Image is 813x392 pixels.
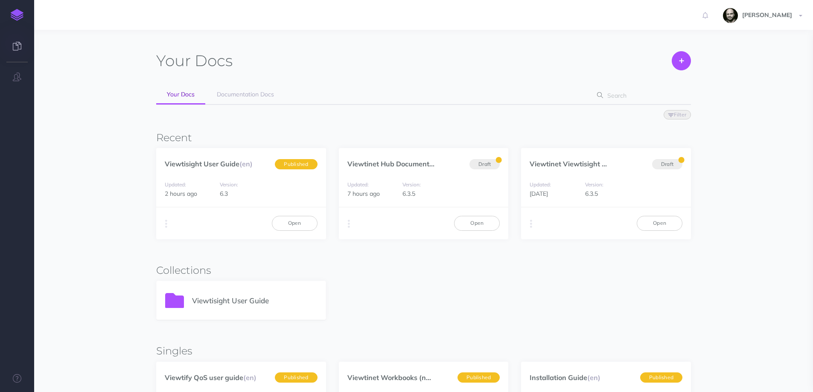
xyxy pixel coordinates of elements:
[11,9,23,21] img: logo-mark.svg
[165,218,167,230] i: More actions
[239,160,253,168] span: (en)
[156,265,691,276] h3: Collections
[165,160,253,168] a: Viewtisight User Guide(en)
[156,346,691,357] h3: Singles
[530,181,551,188] small: Updated:
[220,181,238,188] small: Version:
[165,190,197,197] span: 2 hours ago
[348,218,350,230] i: More actions
[454,216,500,230] a: Open
[165,181,186,188] small: Updated:
[530,190,548,197] span: [DATE]
[272,216,318,230] a: Open
[220,190,228,197] span: 6.3
[585,181,603,188] small: Version:
[402,181,421,188] small: Version:
[347,160,434,168] a: Viewtinet Hub Document...
[664,110,691,119] button: Filter
[738,11,796,19] span: [PERSON_NAME]
[165,373,256,382] a: Viewtify QoS user guide(en)
[156,51,233,70] h1: Docs
[347,190,380,197] span: 7 hours ago
[192,295,317,306] p: Viewtisight User Guide
[347,373,431,382] a: Viewtinet Workbooks (n...
[585,190,598,197] span: 6.3.5
[530,373,600,382] a: Installation Guide(en)
[723,8,738,23] img: fYsxTL7xyiRwVNfLOwtv2ERfMyxBnxhkboQPdXU4.jpeg
[206,85,285,104] a: Documentation Docs
[605,88,678,103] input: Search
[530,218,532,230] i: More actions
[347,181,369,188] small: Updated:
[165,293,184,308] img: icon-folder.svg
[243,373,256,382] span: (en)
[217,90,274,98] span: Documentation Docs
[167,90,195,98] span: Your Docs
[587,373,600,382] span: (en)
[156,85,205,105] a: Your Docs
[156,51,191,70] span: Your
[156,132,691,143] h3: Recent
[402,190,415,197] span: 6.3.5
[530,160,607,168] a: Viewtinet Viewtisight ...
[637,216,682,230] a: Open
